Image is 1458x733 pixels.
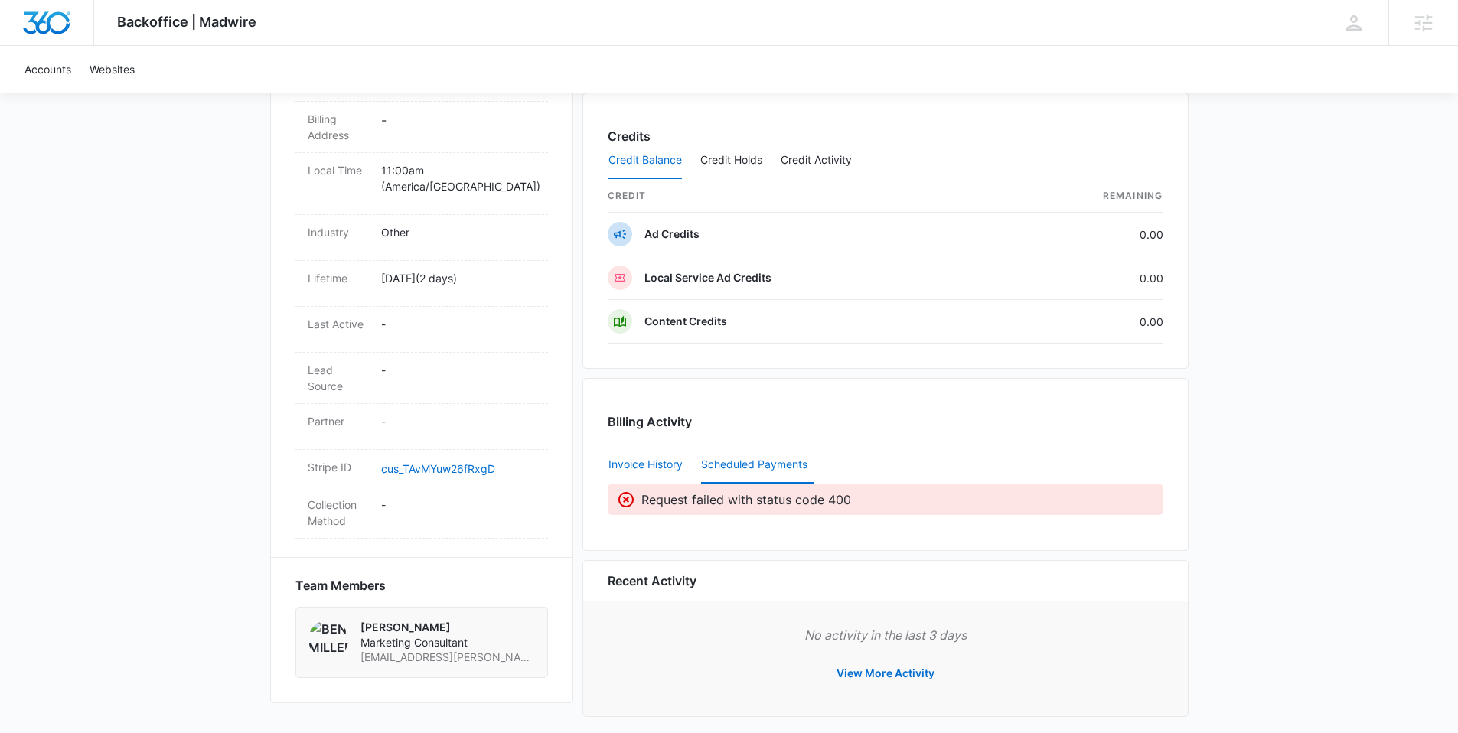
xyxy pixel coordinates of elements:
[308,497,369,529] dt: Collection Method
[1001,180,1163,213] th: Remaining
[360,635,535,650] span: Marketing Consultant
[781,142,852,179] button: Credit Activity
[117,14,256,30] span: Backoffice | Madwire
[644,314,727,329] p: Content Credits
[80,46,144,93] a: Websites
[644,226,700,242] p: Ad Credits
[308,224,369,240] dt: Industry
[308,459,369,475] dt: Stripe ID
[381,413,536,429] p: -
[821,655,950,692] button: View More Activity
[308,362,369,394] dt: Lead Source
[641,490,851,509] p: Request failed with status code 400
[295,487,548,539] div: Collection Method-
[381,362,536,378] p: -
[644,270,771,285] p: Local Service Ad Credits
[381,162,536,194] p: 11:00am ( America/[GEOGRAPHIC_DATA] )
[308,111,369,143] dt: Billing Address
[608,127,651,145] h3: Credits
[608,572,696,590] h6: Recent Activity
[360,650,535,665] span: [EMAIL_ADDRESS][PERSON_NAME][DOMAIN_NAME]
[295,102,548,153] div: Billing Address-
[608,412,1163,431] h3: Billing Activity
[295,261,548,307] div: Lifetime[DATE](2 days)
[295,353,548,404] div: Lead Source-
[1001,300,1163,344] td: 0.00
[1001,213,1163,256] td: 0.00
[360,620,535,635] p: [PERSON_NAME]
[308,413,369,429] dt: Partner
[381,224,536,240] p: Other
[381,111,536,143] dd: -
[381,316,536,332] p: -
[295,450,548,487] div: Stripe IDcus_TAvMYuw26fRxgD
[608,142,682,179] button: Credit Balance
[381,270,536,286] p: [DATE] ( 2 days )
[608,180,1001,213] th: credit
[15,46,80,93] a: Accounts
[700,142,762,179] button: Credit Holds
[381,497,536,513] p: -
[608,626,1163,644] p: No activity in the last 3 days
[701,459,814,470] div: Scheduled Payments
[295,307,548,353] div: Last Active-
[295,404,548,450] div: Partner-
[295,576,386,595] span: Team Members
[308,620,348,660] img: Ben Miller
[295,153,548,215] div: Local Time11:00am (America/[GEOGRAPHIC_DATA])
[295,215,548,261] div: IndustryOther
[381,462,495,475] a: cus_TAvMYuw26fRxgD
[1001,256,1163,300] td: 0.00
[608,447,683,484] button: Invoice History
[308,316,369,332] dt: Last Active
[308,270,369,286] dt: Lifetime
[308,162,369,178] dt: Local Time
